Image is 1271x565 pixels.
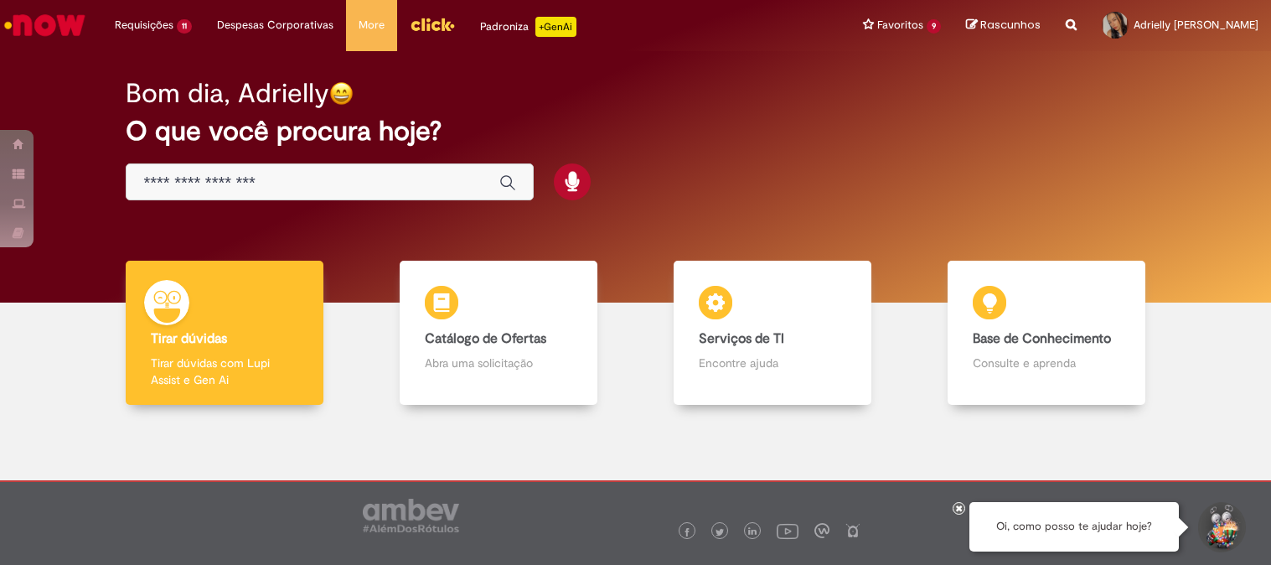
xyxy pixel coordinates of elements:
[363,499,459,532] img: logo_footer_ambev_rotulo_gray.png
[683,528,691,536] img: logo_footer_facebook.png
[217,17,333,34] span: Despesas Corporativas
[699,330,784,347] b: Serviços de TI
[535,17,576,37] p: +GenAi
[126,117,1144,146] h2: O que você procura hoje?
[115,17,173,34] span: Requisições
[480,17,576,37] div: Padroniza
[410,12,455,37] img: click_logo_yellow_360x200.png
[329,81,354,106] img: happy-face.png
[88,261,362,406] a: Tirar dúvidas Tirar dúvidas com Lupi Assist e Gen Ai
[1196,502,1246,552] button: Iniciar Conversa de Suporte
[909,261,1183,406] a: Base de Conhecimento Consulte e aprenda
[636,261,910,406] a: Serviços de TI Encontre ajuda
[425,355,572,371] p: Abra uma solicitação
[966,18,1041,34] a: Rascunhos
[748,527,757,537] img: logo_footer_linkedin.png
[359,17,385,34] span: More
[2,8,88,42] img: ServiceNow
[126,79,329,108] h2: Bom dia, Adrielly
[927,19,941,34] span: 9
[814,523,829,538] img: logo_footer_workplace.png
[151,355,298,388] p: Tirar dúvidas com Lupi Assist e Gen Ai
[980,17,1041,33] span: Rascunhos
[362,261,636,406] a: Catálogo de Ofertas Abra uma solicitação
[425,330,546,347] b: Catálogo de Ofertas
[969,502,1179,552] div: Oi, como posso te ajudar hoje?
[777,520,798,542] img: logo_footer_youtube.png
[845,523,860,538] img: logo_footer_naosei.png
[699,355,846,371] p: Encontre ajuda
[973,330,1111,347] b: Base de Conhecimento
[877,17,923,34] span: Favoritos
[716,528,724,536] img: logo_footer_twitter.png
[151,330,227,347] b: Tirar dúvidas
[973,355,1120,371] p: Consulte e aprenda
[1134,18,1258,32] span: Adrielly [PERSON_NAME]
[177,19,192,34] span: 11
